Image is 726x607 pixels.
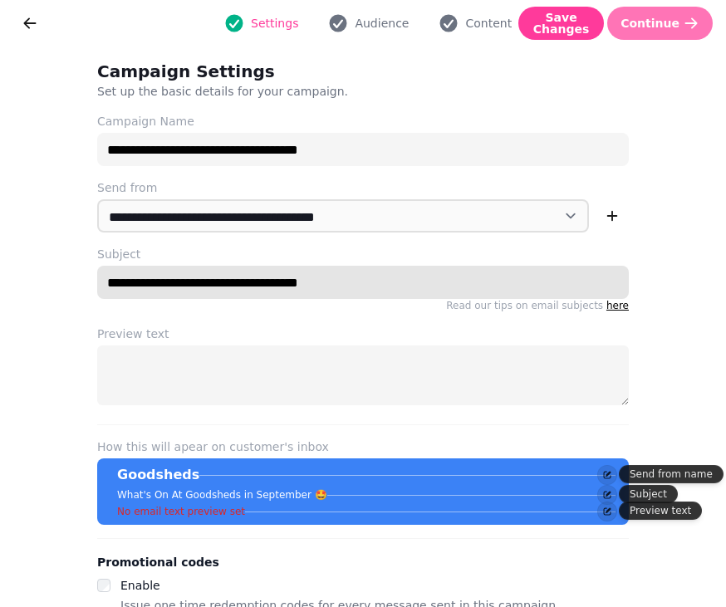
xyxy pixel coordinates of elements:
button: Save Changes [518,7,604,40]
label: Preview text [97,326,629,342]
label: Subject [97,246,629,262]
span: Save Changes [532,12,591,35]
span: Continue [621,17,679,29]
h2: Campaign Settings [97,60,416,83]
p: Goodsheds [117,465,199,485]
a: here [606,300,629,311]
div: Subject [619,485,678,503]
label: Campaign Name [97,113,629,130]
span: Audience [355,15,409,32]
button: Continue [607,7,713,40]
div: Send from name [619,465,724,483]
legend: Promotional codes [97,552,219,572]
p: What's On At Goodsheds in September 🤩 [117,488,327,502]
span: Settings [251,15,298,32]
p: Set up the basic details for your campaign. [97,83,522,100]
p: No email text preview set [117,505,245,518]
button: go back [13,7,47,40]
div: Preview text [619,502,702,520]
p: Read our tips on email subjects [97,299,629,312]
label: Send from [97,179,629,196]
label: Enable [120,579,160,592]
label: How this will apear on customer's inbox [97,438,629,455]
span: Content [465,15,512,32]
